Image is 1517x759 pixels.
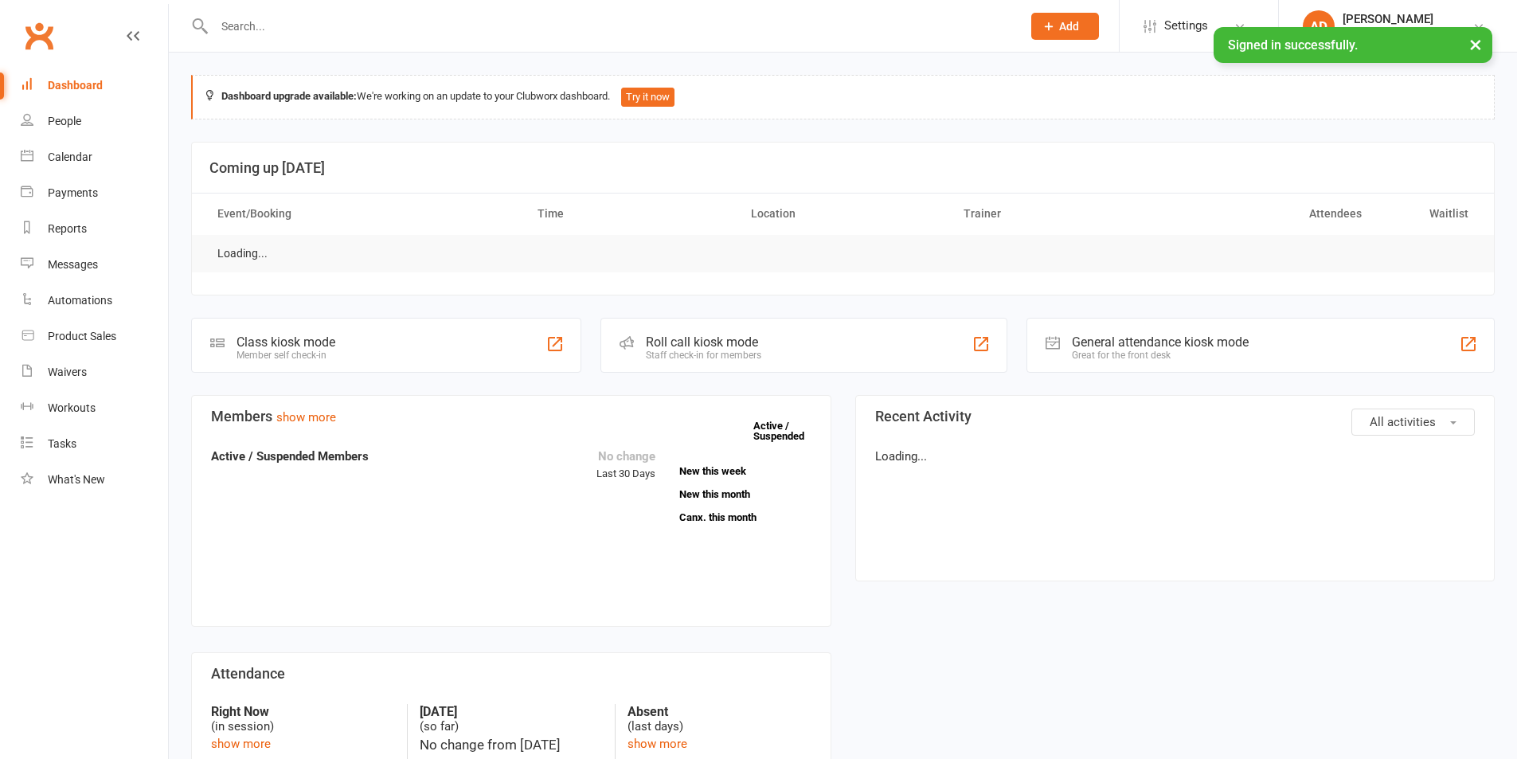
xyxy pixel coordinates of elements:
button: × [1461,27,1490,61]
div: Calendar [48,151,92,163]
div: People [48,115,81,127]
div: Waivers [48,366,87,378]
div: Product Sales [48,330,116,342]
input: Search... [209,15,1011,37]
a: New this week [679,466,811,476]
a: People [21,104,168,139]
div: Last 30 Days [596,447,655,483]
div: Class kiosk mode [237,335,335,350]
div: Member self check-in [237,350,335,361]
div: AD [1303,10,1335,42]
div: (so far) [420,704,603,734]
strong: Right Now [211,704,395,719]
a: show more [628,737,687,751]
a: show more [276,410,336,424]
div: Great for the front desk [1072,350,1249,361]
div: [PERSON_NAME] [1343,12,1433,26]
div: We're working on an update to your Clubworx dashboard. [191,75,1495,119]
div: Reports [48,222,87,235]
a: Canx. this month [679,512,811,522]
div: Automations [48,294,112,307]
strong: Absent [628,704,811,719]
th: Trainer [949,194,1163,234]
div: Workouts [48,401,96,414]
div: Payments [48,186,98,199]
div: Messages [48,258,98,271]
a: Messages [21,247,168,283]
a: Reports [21,211,168,247]
a: Clubworx [19,16,59,56]
div: General attendance kiosk mode [1072,335,1249,350]
a: Product Sales [21,319,168,354]
span: Settings [1164,8,1208,44]
h3: Members [211,409,811,424]
th: Attendees [1163,194,1376,234]
div: What's New [48,473,105,486]
th: Event/Booking [203,194,523,234]
a: Dashboard [21,68,168,104]
div: Tasks [48,437,76,450]
div: Staff check-in for members [646,350,761,361]
th: Location [737,194,950,234]
a: New this month [679,489,811,499]
button: Add [1031,13,1099,40]
strong: Dashboard upgrade available: [221,90,357,102]
a: Payments [21,175,168,211]
a: Waivers [21,354,168,390]
strong: Active / Suspended Members [211,449,369,464]
div: No change [596,447,655,466]
a: Automations [21,283,168,319]
strong: [DATE] [420,704,603,719]
div: Club Continental [1343,26,1433,41]
div: (in session) [211,704,395,734]
a: show more [211,737,271,751]
h3: Coming up [DATE] [209,160,1476,176]
a: What's New [21,462,168,498]
div: (last days) [628,704,811,734]
span: Signed in successfully. [1228,37,1358,53]
h3: Attendance [211,666,811,682]
div: Dashboard [48,79,103,92]
button: Try it now [621,88,674,107]
p: Loading... [875,447,1476,466]
span: All activities [1370,415,1436,429]
a: Tasks [21,426,168,462]
a: Calendar [21,139,168,175]
th: Waitlist [1376,194,1483,234]
th: Time [523,194,737,234]
td: Loading... [203,235,282,272]
h3: Recent Activity [875,409,1476,424]
div: Roll call kiosk mode [646,335,761,350]
a: Workouts [21,390,168,426]
a: Active / Suspended [753,409,823,453]
div: No change from [DATE] [420,734,603,756]
span: Add [1059,20,1079,33]
button: All activities [1351,409,1475,436]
